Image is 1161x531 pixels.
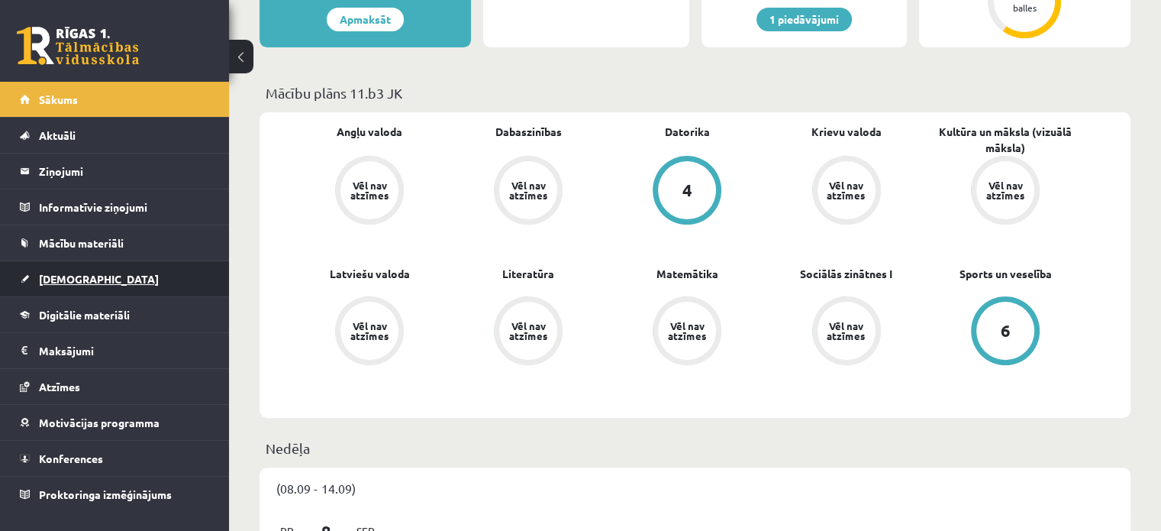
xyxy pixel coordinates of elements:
[20,82,210,117] a: Sākums
[959,266,1051,282] a: Sports un veselība
[20,297,210,332] a: Digitālie materiāli
[20,261,210,296] a: [DEMOGRAPHIC_DATA]
[290,296,449,368] a: Vēl nav atzīmes
[1000,322,1010,339] div: 6
[20,405,210,440] a: Motivācijas programma
[495,124,562,140] a: Dabaszinības
[290,156,449,228] a: Vēl nav atzīmes
[20,369,210,404] a: Atzīmes
[327,8,404,31] a: Apmaksāt
[20,154,210,189] a: Ziņojumi
[39,189,210,225] legend: Informatīvie ziņojumi
[811,124,882,140] a: Krievu valoda
[337,124,402,140] a: Angļu valoda
[266,438,1124,458] p: Nedēļa
[926,156,1085,228] a: Vēl nav atzīmes
[767,156,926,228] a: Vēl nav atzīmes
[656,266,718,282] a: Matemātika
[39,487,172,501] span: Proktoringa izmēģinājums
[825,321,868,341] div: Vēl nav atzīmes
[20,333,210,368] a: Maksājumi
[20,189,210,225] a: Informatīvie ziņojumi
[682,182,692,199] div: 4
[20,477,210,512] a: Proktoringa izmēģinājums
[39,128,76,142] span: Aktuāli
[39,236,124,250] span: Mācību materiāli
[926,124,1085,156] a: Kultūra un māksla (vizuālā māksla)
[39,272,159,286] span: [DEMOGRAPHIC_DATA]
[665,124,710,140] a: Datorika
[984,180,1027,200] div: Vēl nav atzīmes
[20,118,210,153] a: Aktuāli
[348,321,391,341] div: Vēl nav atzīmes
[666,321,708,341] div: Vēl nav atzīmes
[449,296,608,368] a: Vēl nav atzīmes
[800,266,892,282] a: Sociālās zinātnes I
[266,83,1124,103] p: Mācību plāns 11.b3 JK
[767,296,926,368] a: Vēl nav atzīmes
[39,308,130,322] span: Digitālie materiāli
[39,452,103,465] span: Konferences
[502,266,554,282] a: Literatūra
[39,416,160,429] span: Motivācijas programma
[926,296,1085,368] a: 6
[608,296,766,368] a: Vēl nav atzīmes
[507,180,550,200] div: Vēl nav atzīmes
[20,441,210,476] a: Konferences
[20,225,210,261] a: Mācību materiāli
[825,180,868,200] div: Vēl nav atzīmes
[348,180,391,200] div: Vēl nav atzīmes
[608,156,766,228] a: 4
[330,266,410,282] a: Latviešu valoda
[449,156,608,228] a: Vēl nav atzīmes
[39,380,80,393] span: Atzīmes
[756,8,852,31] a: 1 piedāvājumi
[507,321,550,341] div: Vēl nav atzīmes
[39,92,78,106] span: Sākums
[39,154,210,189] legend: Ziņojumi
[1001,3,1047,12] div: balles
[260,468,1130,509] div: (08.09 - 14.09)
[17,27,139,65] a: Rīgas 1. Tālmācības vidusskola
[39,333,210,368] legend: Maksājumi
